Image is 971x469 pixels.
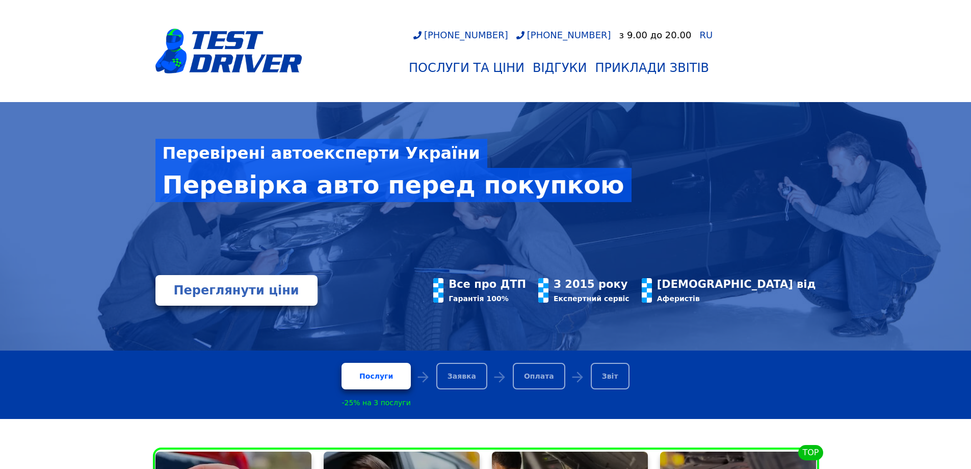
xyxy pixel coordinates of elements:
a: RU [699,31,713,40]
a: [PHONE_NUMBER] [516,30,611,40]
div: Перевірені автоексперти України [155,139,487,168]
div: Все про ДТП [449,278,526,290]
a: [PHONE_NUMBER] [413,30,508,40]
div: Оплата [513,363,565,389]
div: Послуги та Ціни [409,61,524,75]
div: Заявка [436,363,487,389]
a: Відгуки [529,57,591,79]
a: Переглянути ціни [155,275,318,306]
span: RU [699,30,713,40]
div: Гарантія 100% [449,294,526,303]
div: -25% на 3 послуги [342,399,410,407]
a: Послуги [342,363,410,389]
a: Послуги та Ціни [405,57,529,79]
div: з 9.00 до 20.00 [619,30,692,40]
img: logotype@3x [155,29,302,73]
a: logotype@3x [155,4,302,98]
div: [DEMOGRAPHIC_DATA] від [657,278,816,290]
div: Приклади звітів [595,61,709,75]
div: Відгуки [533,61,587,75]
div: Звіт [591,363,629,389]
a: Приклади звітів [591,57,713,79]
div: Аферистів [657,294,816,303]
div: Експертний сервіс [554,294,629,303]
div: Перевірка авто перед покупкою [155,168,632,202]
div: З 2015 року [554,278,629,290]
